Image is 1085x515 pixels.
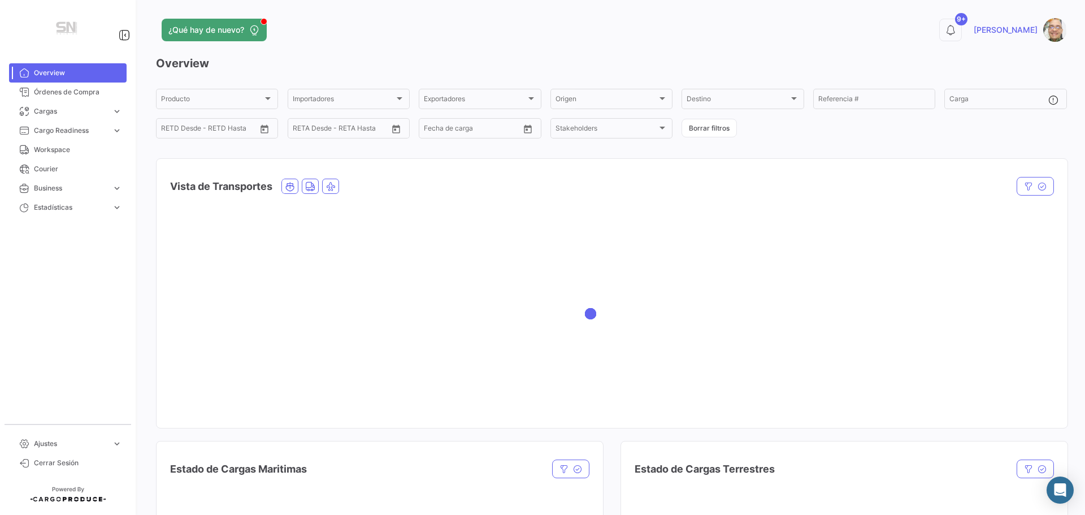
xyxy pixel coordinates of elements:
h4: Vista de Transportes [170,179,272,194]
span: expand_more [112,106,122,116]
span: Producto [161,97,263,105]
h4: Estado de Cargas Maritimas [170,461,307,477]
span: [PERSON_NAME] [974,24,1038,36]
a: Overview [9,63,127,83]
span: Destino [687,97,788,105]
span: Business [34,183,107,193]
input: Hasta [452,126,497,134]
a: Órdenes de Compra [9,83,127,102]
span: expand_more [112,125,122,136]
span: Overview [34,68,122,78]
span: Ajustes [34,439,107,449]
span: Origen [555,97,657,105]
span: expand_more [112,183,122,193]
span: Cargo Readiness [34,125,107,136]
h3: Overview [156,55,1067,71]
h4: Estado de Cargas Terrestres [635,461,775,477]
span: Stakeholders [555,126,657,134]
input: Desde [293,126,313,134]
button: Land [302,179,318,193]
span: Estadísticas [34,202,107,213]
span: Cargas [34,106,107,116]
button: Open calendar [388,120,405,137]
span: Cerrar Sesión [34,458,122,468]
button: Ocean [282,179,298,193]
input: Desde [161,126,181,134]
span: ¿Qué hay de nuevo? [168,24,244,36]
span: Courier [34,164,122,174]
span: expand_more [112,439,122,449]
input: Desde [424,126,444,134]
button: Open calendar [256,120,273,137]
span: expand_more [112,202,122,213]
a: Workspace [9,140,127,159]
button: ¿Qué hay de nuevo? [162,19,267,41]
a: Courier [9,159,127,179]
button: Open calendar [519,120,536,137]
span: Importadores [293,97,394,105]
img: Manufactura+Logo.png [40,14,96,45]
button: Air [323,179,338,193]
span: Órdenes de Compra [34,87,122,97]
button: Borrar filtros [682,119,737,137]
input: Hasta [321,126,366,134]
div: Abrir Intercom Messenger [1047,477,1074,504]
span: Workspace [34,145,122,155]
img: Captura.PNG [1043,18,1067,42]
input: Hasta [189,126,235,134]
span: Exportadores [424,97,526,105]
